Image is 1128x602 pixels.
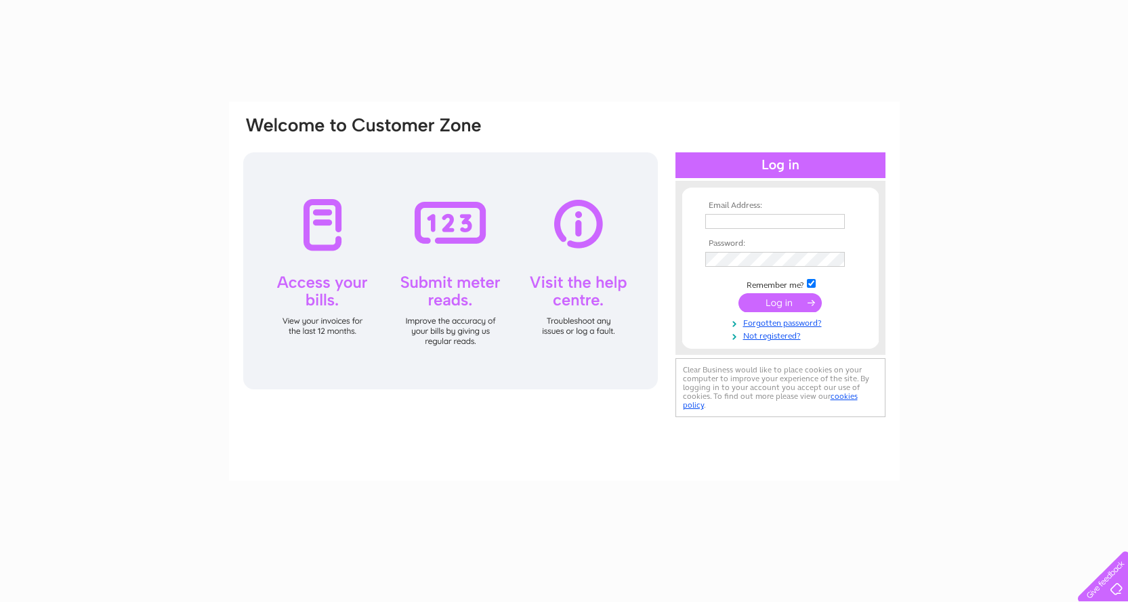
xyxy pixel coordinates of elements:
input: Submit [738,293,822,312]
div: Clear Business would like to place cookies on your computer to improve your experience of the sit... [675,358,885,417]
a: cookies policy [683,391,858,410]
a: Not registered? [705,328,859,341]
img: npw-badge-icon-locked.svg [829,216,840,227]
th: Email Address: [702,201,859,211]
img: npw-badge-icon-locked.svg [829,254,840,265]
td: Remember me? [702,277,859,291]
a: Forgotten password? [705,316,859,328]
th: Password: [702,239,859,249]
